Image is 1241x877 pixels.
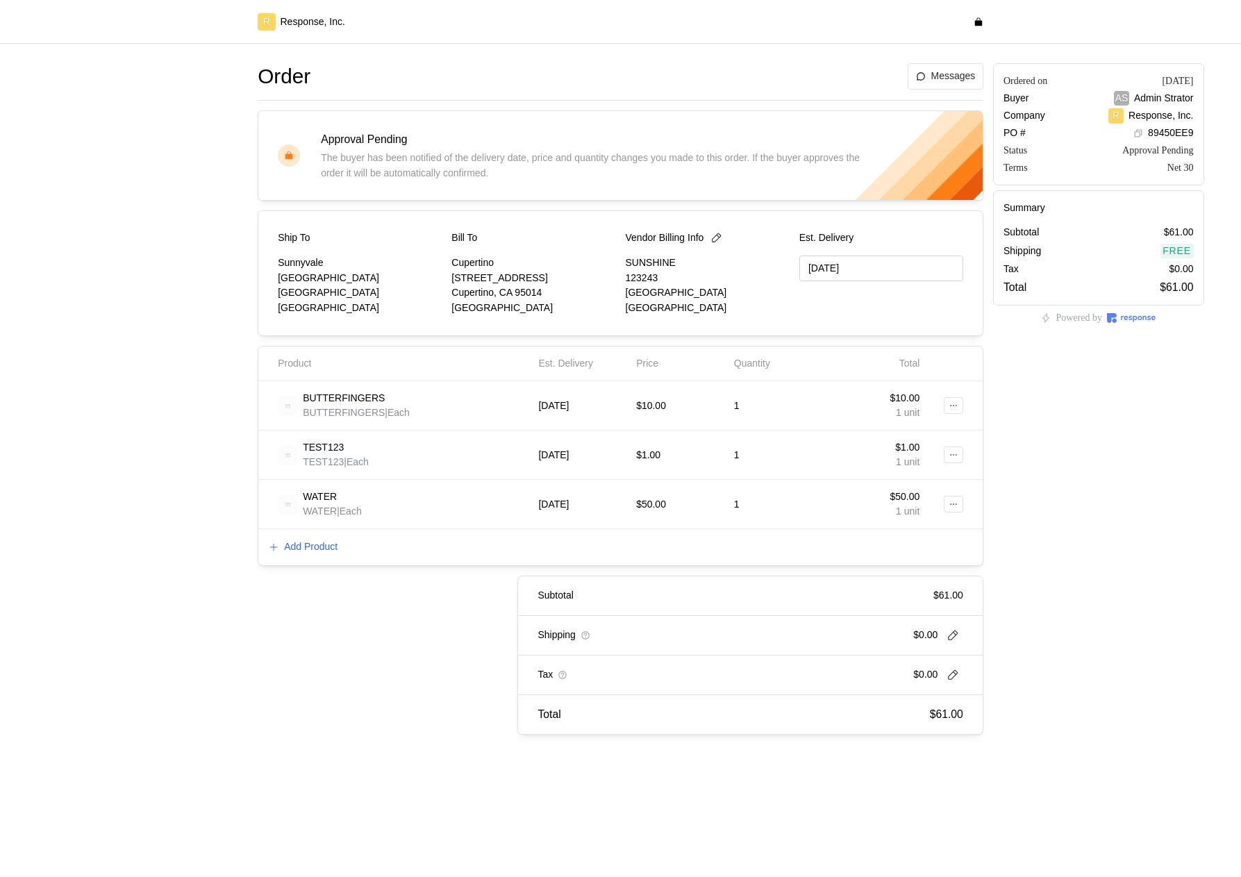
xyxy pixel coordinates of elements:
[636,356,658,371] p: Price
[895,455,919,470] p: 1 unit
[1160,278,1193,296] p: $61.00
[626,301,790,316] p: [GEOGRAPHIC_DATA]
[1122,143,1193,158] div: Approval Pending
[278,445,298,465] img: svg%3e
[933,588,963,603] p: $61.00
[1003,201,1194,215] h5: Summary
[278,356,311,371] p: Product
[278,256,442,271] p: Sunnyvale
[538,705,560,723] p: Total
[1003,126,1026,141] p: PO #
[278,301,442,316] p: [GEOGRAPHIC_DATA]
[1003,74,1047,88] div: Ordered on
[799,231,963,246] p: Est. Delivery
[890,391,919,406] p: $10.00
[1162,74,1193,88] div: [DATE]
[278,271,442,286] p: [GEOGRAPHIC_DATA]
[636,399,666,414] p: $10.00
[538,356,593,371] p: Est. Delivery
[538,497,569,512] p: [DATE]
[263,15,270,30] p: R
[1003,143,1027,158] div: Status
[451,231,477,246] p: Bill To
[1134,91,1194,106] p: Admin Strator
[303,407,385,418] span: BUTTERFINGERS
[890,406,919,421] p: 1 unit
[538,628,576,643] p: Shipping
[538,667,553,683] p: Tax
[303,456,344,467] span: TEST123
[734,356,770,371] p: Quantity
[385,407,410,418] span: | Each
[451,285,615,301] p: Cupertino, CA 95014
[1107,313,1156,323] img: Response Logo
[1003,244,1042,259] p: Shipping
[538,588,573,603] p: Subtotal
[626,285,790,301] p: [GEOGRAPHIC_DATA]
[1148,126,1193,141] p: 89450EE9
[908,63,983,90] button: Messages
[1056,310,1102,326] p: Powered by
[636,497,666,512] p: $50.00
[1003,262,1019,277] p: Tax
[278,285,442,301] p: [GEOGRAPHIC_DATA]
[538,399,569,414] p: [DATE]
[799,256,963,281] input: MM/DD/YYYY
[281,15,345,30] p: Response, Inc.
[1003,108,1045,124] p: Company
[626,271,790,286] p: 123243
[895,440,919,456] p: $1.00
[451,271,615,286] p: [STREET_ADDRESS]
[451,256,615,271] p: Cupertino
[1167,160,1194,175] div: Net 30
[1115,91,1128,106] p: AS
[1169,262,1193,277] p: $0.00
[636,448,660,463] p: $1.00
[337,506,362,517] span: | Each
[1163,244,1191,259] p: Free
[734,399,740,414] p: 1
[258,63,310,90] h1: Order
[284,540,338,555] p: Add Product
[278,231,310,246] p: Ship To
[931,69,976,84] p: Messages
[890,504,919,519] p: 1 unit
[626,256,790,271] p: SUNSHINE
[1003,278,1026,296] p: Total
[321,131,407,148] p: Approval Pending
[1003,225,1039,240] p: Subtotal
[1003,160,1028,175] div: Terms
[278,396,298,416] img: svg%3e
[913,667,938,683] p: $0.00
[268,539,338,556] button: Add Product
[1003,91,1029,106] p: Buyer
[303,490,337,505] p: WATER
[538,448,569,463] p: [DATE]
[344,456,369,467] span: | Each
[321,151,869,181] p: The buyer has been notified of the delivery date, price and quantity changes you made to this ord...
[890,490,919,505] p: $50.00
[913,628,938,643] p: $0.00
[303,391,385,406] p: BUTTERFINGERS
[303,506,337,517] span: WATER
[930,705,963,723] p: $61.00
[1128,108,1193,124] p: Response, Inc.
[626,231,704,246] p: Vendor Billing Info
[1113,108,1119,124] p: R
[1164,225,1194,240] p: $61.00
[734,448,740,463] p: 1
[451,301,615,316] p: [GEOGRAPHIC_DATA]
[734,497,740,512] p: 1
[303,440,344,456] p: TEST123
[899,356,920,371] p: Total
[278,494,298,515] img: svg%3e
